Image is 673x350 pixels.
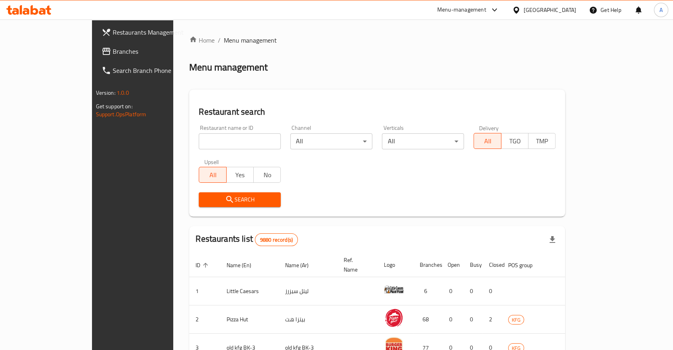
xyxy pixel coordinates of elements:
span: All [202,169,223,181]
td: 0 [483,277,502,305]
button: No [253,167,281,183]
span: Menu management [224,35,277,45]
button: TGO [501,133,528,149]
span: No [257,169,278,181]
td: 0 [464,277,483,305]
th: Open [441,253,464,277]
a: Restaurants Management [95,23,204,42]
span: Branches [113,47,198,56]
td: 1 [189,277,220,305]
td: 2 [189,305,220,334]
label: Upsell [204,159,219,164]
button: All [199,167,226,183]
li: / [218,35,221,45]
span: Search Branch Phone [113,66,198,75]
label: Delivery [479,125,499,131]
h2: Menu management [189,61,268,74]
span: 1.0.0 [117,88,129,98]
img: Pizza Hut [384,308,404,328]
td: 0 [464,305,483,334]
span: POS group [508,260,543,270]
div: Export file [543,230,562,249]
span: Name (Ar) [285,260,319,270]
div: [GEOGRAPHIC_DATA] [524,6,576,14]
span: Name (En) [227,260,262,270]
button: Yes [226,167,254,183]
a: Branches [95,42,204,61]
span: ID [196,260,211,270]
td: 68 [413,305,441,334]
th: Busy [464,253,483,277]
span: Ref. Name [344,255,368,274]
h2: Restaurants list [196,233,298,246]
div: All [290,133,372,149]
div: Menu-management [437,5,486,15]
span: A [659,6,663,14]
span: Version: [96,88,115,98]
nav: breadcrumb [189,35,565,45]
td: بيتزا هت [279,305,337,334]
th: Branches [413,253,441,277]
span: Yes [230,169,250,181]
td: ليتل سيزرز [279,277,337,305]
div: Total records count [255,233,298,246]
span: Search [205,195,274,205]
span: TMP [532,135,552,147]
span: All [477,135,498,147]
td: Pizza Hut [220,305,279,334]
td: Little Caesars [220,277,279,305]
img: Little Caesars [384,280,404,299]
span: 9880 record(s) [255,236,297,244]
span: KFG [509,315,524,325]
th: Logo [378,253,413,277]
button: Search [199,192,281,207]
td: 0 [441,277,464,305]
span: Restaurants Management [113,27,198,37]
span: Get support on: [96,101,133,111]
a: Search Branch Phone [95,61,204,80]
button: TMP [528,133,556,149]
span: TGO [505,135,525,147]
input: Search for restaurant name or ID.. [199,133,281,149]
button: All [473,133,501,149]
td: 6 [413,277,441,305]
td: 2 [483,305,502,334]
a: Support.OpsPlatform [96,109,147,119]
div: All [382,133,464,149]
h2: Restaurant search [199,106,556,118]
th: Closed [483,253,502,277]
td: 0 [441,305,464,334]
